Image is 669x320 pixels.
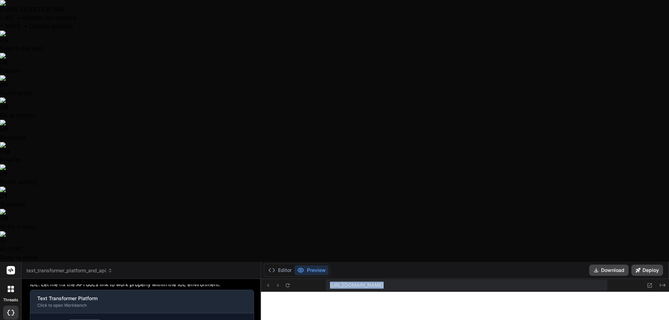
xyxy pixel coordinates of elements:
[294,265,329,275] button: Preview
[30,290,243,313] button: Text Transformer PlatformClick to open Workbench
[631,265,663,276] button: Deploy
[266,265,294,275] button: Editor
[37,295,236,302] div: Text Transformer Platform
[37,303,236,308] div: Click to open Workbench
[26,267,113,274] span: text_transformer_platform_and_api
[3,297,18,303] label: threads
[589,265,629,276] button: Download
[330,282,384,289] span: [URL][DOMAIN_NAME]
